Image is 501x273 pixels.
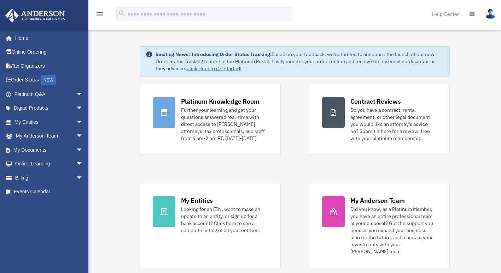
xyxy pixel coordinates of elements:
a: Online Learningarrow_drop_down [5,157,94,171]
a: Contract Reviews Do you have a contract, rental agreement, or other legal document you would like... [309,84,450,155]
a: menu [95,12,104,18]
a: My Anderson Teamarrow_drop_down [5,129,94,143]
img: User Pic [485,9,496,19]
span: arrow_drop_down [76,129,90,144]
a: Events Calendar [5,185,94,199]
div: Did you know, as a Platinum Member, you have an entire professional team at your disposal? Get th... [350,206,437,255]
img: Anderson Advisors Platinum Portal [3,8,67,22]
a: Home [5,31,90,45]
span: arrow_drop_down [76,101,90,116]
div: Looking for an EIN, want to make an update to an entity, or sign up for a bank account? Click her... [181,206,268,234]
span: arrow_drop_down [76,143,90,157]
span: arrow_drop_down [76,171,90,185]
a: Billingarrow_drop_down [5,171,94,185]
div: Do you have a contract, rental agreement, or other legal document you would like an attorney's ad... [350,107,437,142]
span: arrow_drop_down [76,115,90,129]
a: Digital Productsarrow_drop_down [5,101,94,115]
strong: Exciting News: Introducing Order Status Tracking! [156,51,272,57]
span: arrow_drop_down [76,157,90,171]
div: My Anderson Team [350,196,405,205]
span: arrow_drop_down [76,87,90,102]
a: My Anderson Team Did you know, as a Platinum Member, you have an entire professional team at your... [309,183,450,268]
div: Platinum Knowledge Room [181,97,260,106]
div: Contract Reviews [350,97,401,106]
div: Further your learning and get your questions answered real-time with direct access to [PERSON_NAM... [181,107,268,142]
a: My Entities Looking for an EIN, want to make an update to an entity, or sign up for a bank accoun... [140,183,281,268]
a: Order StatusNEW [5,73,94,87]
a: My Entitiesarrow_drop_down [5,115,94,129]
i: search [118,10,126,17]
div: Based on your feedback, we're thrilled to announce the launch of our new Order Status Tracking fe... [156,51,444,72]
a: Click Here to get started! [186,65,241,72]
div: My Entities [181,196,213,205]
div: NEW [41,75,56,85]
a: Online Ordering [5,45,94,59]
a: Platinum Knowledge Room Further your learning and get your questions answered real-time with dire... [140,84,281,155]
a: My Documentsarrow_drop_down [5,143,94,157]
a: Tax Organizers [5,59,94,73]
a: Platinum Q&Aarrow_drop_down [5,87,94,101]
i: menu [95,10,104,18]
